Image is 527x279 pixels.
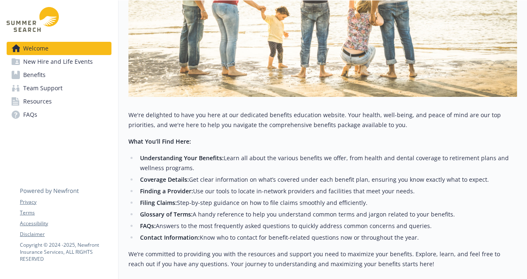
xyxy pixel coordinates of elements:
[23,82,63,95] span: Team Support
[140,222,156,230] strong: FAQs:
[7,68,111,82] a: Benefits
[140,233,200,241] strong: Contact Information:
[7,42,111,55] a: Welcome
[20,198,111,206] a: Privacy
[23,95,52,108] span: Resources
[128,110,517,130] p: We're delighted to have you here at our dedicated benefits education website. Your health, well-b...
[138,186,517,196] li: Use our tools to locate in-network providers and facilities that meet your needs.
[20,220,111,227] a: Accessibility
[128,249,517,269] p: We’re committed to providing you with the resources and support you need to maximize your benefit...
[23,108,37,121] span: FAQs
[140,154,224,162] strong: Understanding Your Benefits:
[138,198,517,208] li: Step-by-step guidance on how to file claims smoothly and efficiently.
[140,199,177,207] strong: Filing Claims:
[140,187,193,195] strong: Finding a Provider:
[7,108,111,121] a: FAQs
[138,221,517,231] li: Answers to the most frequently asked questions to quickly address common concerns and queries.
[140,210,193,218] strong: Glossary of Terms:
[138,175,517,185] li: Get clear information on what’s covered under each benefit plan, ensuring you know exactly what t...
[138,153,517,173] li: Learn all about the various benefits we offer, from health and dental coverage to retirement plan...
[23,55,93,68] span: New Hire and Life Events
[7,82,111,95] a: Team Support
[20,231,111,238] a: Disclaimer
[138,209,517,219] li: A handy reference to help you understand common terms and jargon related to your benefits.
[7,55,111,68] a: New Hire and Life Events
[138,233,517,243] li: Know who to contact for benefit-related questions now or throughout the year.
[20,209,111,216] a: Terms
[20,241,111,262] p: Copyright © 2024 - 2025 , Newfront Insurance Services, ALL RIGHTS RESERVED
[7,95,111,108] a: Resources
[128,137,191,145] strong: What You’ll Find Here:
[23,68,46,82] span: Benefits
[140,176,189,183] strong: Coverage Details:
[23,42,48,55] span: Welcome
